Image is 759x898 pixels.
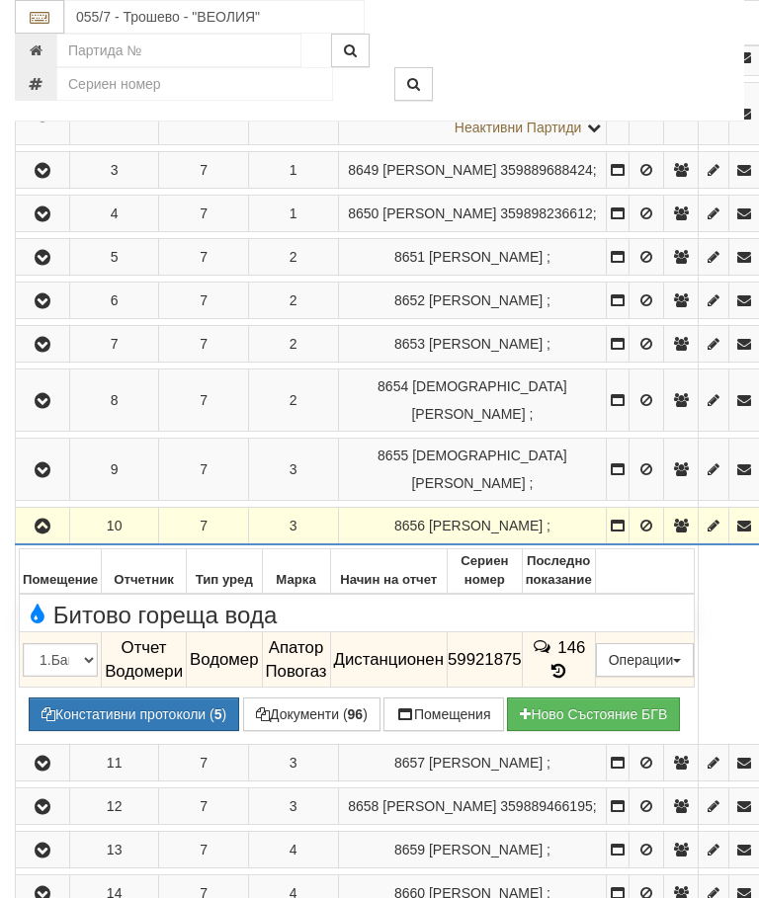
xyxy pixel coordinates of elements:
th: Последно показание [522,549,595,594]
span: Партида № [394,518,425,533]
span: Партида № [394,249,425,265]
td: ; [338,196,607,232]
td: 7 [159,326,249,363]
span: 2 [290,249,297,265]
span: 3 [290,755,297,771]
span: 3 [290,461,297,477]
span: Битово гореща вода [23,603,277,628]
td: Апатор Повогаз [262,632,330,688]
td: ; [338,369,607,432]
span: [PERSON_NAME] [429,336,543,352]
span: Партида № [394,755,425,771]
th: Тип уред [187,549,263,594]
span: 2 [290,292,297,308]
td: ; [338,326,607,363]
span: [DEMOGRAPHIC_DATA][PERSON_NAME] [411,378,566,422]
td: ; [338,744,607,780]
span: Партида № [348,162,379,178]
td: 9 [69,439,159,501]
input: Партида № [56,34,301,67]
td: 7 [159,831,249,867]
td: 7 [159,239,249,276]
span: 2 [290,392,297,408]
span: 359889466195 [500,798,592,814]
td: ; [338,283,607,319]
span: 359889688424 [500,162,592,178]
td: ; [338,831,607,867]
td: Дистанционен [330,632,447,688]
span: [PERSON_NAME] [382,205,496,221]
td: 7 [159,744,249,780]
span: 1 [290,162,297,178]
span: [PERSON_NAME] [382,798,496,814]
span: 2 [290,336,297,352]
td: 7 [159,283,249,319]
td: ; [338,439,607,501]
button: Операции [596,643,695,677]
span: Отчет Водомери [105,638,183,681]
td: 13 [69,831,159,867]
span: Партида № [378,378,408,394]
td: 8 [69,369,159,432]
span: История на забележките [532,637,557,656]
td: ; [338,152,607,189]
span: [PERSON_NAME] [382,162,496,178]
td: 7 [159,369,249,432]
button: Новo Състояние БГВ [507,697,680,731]
span: 4 [290,842,297,857]
td: 6 [69,283,159,319]
td: 10 [69,508,159,545]
span: [PERSON_NAME] [429,292,543,308]
td: ; [338,787,607,824]
th: Сериен номер [447,549,522,594]
td: 7 [159,196,249,232]
td: ; [338,508,607,545]
span: История на показанията [548,662,569,681]
span: 59921875 [448,650,522,669]
span: Партида № [394,336,425,352]
td: 5 [69,239,159,276]
span: Неактивни Партиди [455,120,582,135]
td: 7 [159,439,249,501]
b: 96 [348,706,364,722]
span: Партида № [394,292,425,308]
span: 146 [557,638,585,657]
span: 3 [290,798,297,814]
span: [PERSON_NAME] [429,842,543,857]
th: Марка [262,549,330,594]
span: 1 [290,205,297,221]
th: Начин на отчет [330,549,447,594]
th: Помещение [20,549,102,594]
button: Документи (96) [243,697,380,731]
input: Сериен номер [56,67,333,101]
span: [PERSON_NAME] [429,755,543,771]
td: ; [338,239,607,276]
span: Партида № [348,798,379,814]
span: Партида № [378,448,408,463]
td: 7 [159,152,249,189]
span: [DEMOGRAPHIC_DATA][PERSON_NAME] [411,448,566,491]
td: 3 [69,152,159,189]
span: Партида № [394,842,425,857]
b: 5 [214,706,222,722]
span: [PERSON_NAME] [429,249,543,265]
td: 7 [69,326,159,363]
td: 11 [69,744,159,780]
td: 7 [159,787,249,824]
td: Водомер [187,632,263,688]
td: 12 [69,787,159,824]
button: Помещения [383,697,504,731]
td: 4 [69,196,159,232]
th: Отчетник [102,549,187,594]
span: 3 [290,518,297,533]
button: Констативни протоколи (5) [29,697,239,731]
span: 359898236612 [500,205,592,221]
span: Партида № [348,205,379,221]
td: 7 [159,508,249,545]
span: [PERSON_NAME] [429,518,543,533]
